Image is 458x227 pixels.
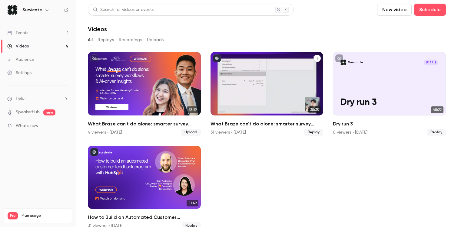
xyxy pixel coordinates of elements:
span: 38:35 [308,106,321,113]
a: Dry run 3Survicate[DATE]Dry run 348:22Dry run 30 viewers • [DATE]Replay [333,52,446,136]
button: published [213,54,221,62]
span: Upload [181,129,201,136]
span: Pro [8,212,18,219]
button: New video [377,4,412,16]
button: published [90,148,98,156]
div: Events [7,30,28,36]
div: 31 viewers • [DATE] [211,129,246,135]
button: Schedule [414,4,446,16]
a: SpeakerHub [16,109,40,115]
li: What Braze can’t do alone: smarter survey workflows & AI-driven insights [211,52,324,136]
span: 51:49 [187,200,198,206]
button: unpublished [90,54,98,62]
h1: Videos [88,25,107,33]
div: 4 viewers • [DATE] [88,129,122,135]
h2: How to Build an Automated Customer Feedback Program with HubSpot [88,214,201,221]
p: Dry run 3 [340,98,438,108]
li: What Braze can’t do alone: smarter survey workflows & AI-driven insights [88,52,201,136]
button: Uploads [147,35,164,45]
div: Settings [7,70,32,76]
p: Survicate [348,60,363,64]
button: All [88,35,93,45]
span: 38:19 [187,106,198,113]
span: new [43,109,55,115]
h2: Dry run 3 [333,120,446,128]
span: Replay [427,129,446,136]
li: Dry run 3 [333,52,446,136]
div: 0 viewers • [DATE] [333,129,367,135]
h2: What Braze can’t do alone: smarter survey workflows & AI-driven insights [88,120,201,128]
span: What's new [16,123,38,129]
div: Videos [7,43,29,49]
div: Search for videos or events [93,7,154,13]
span: Replay [304,129,323,136]
button: Recordings [119,35,142,45]
div: Audience [7,57,34,63]
button: Replays [98,35,114,45]
span: [DATE] [424,60,438,65]
span: Help [16,96,25,102]
img: Dry run 3 [340,60,346,65]
span: Plan usage [22,213,68,218]
img: Survicate [8,5,17,15]
button: unpublished [335,54,343,62]
li: help-dropdown-opener [7,96,68,102]
h2: What Braze can’t do alone: smarter survey workflows & AI-driven insights [211,120,324,128]
span: 48:22 [431,106,443,113]
a: 38:19What Braze can’t do alone: smarter survey workflows & AI-driven insights4 viewers • [DATE]Up... [88,52,201,136]
a: 38:35What Braze can’t do alone: smarter survey workflows & AI-driven insights31 viewers • [DATE]R... [211,52,324,136]
h6: Survicate [22,7,42,13]
iframe: Noticeable Trigger [61,123,68,129]
section: Videos [88,4,446,223]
